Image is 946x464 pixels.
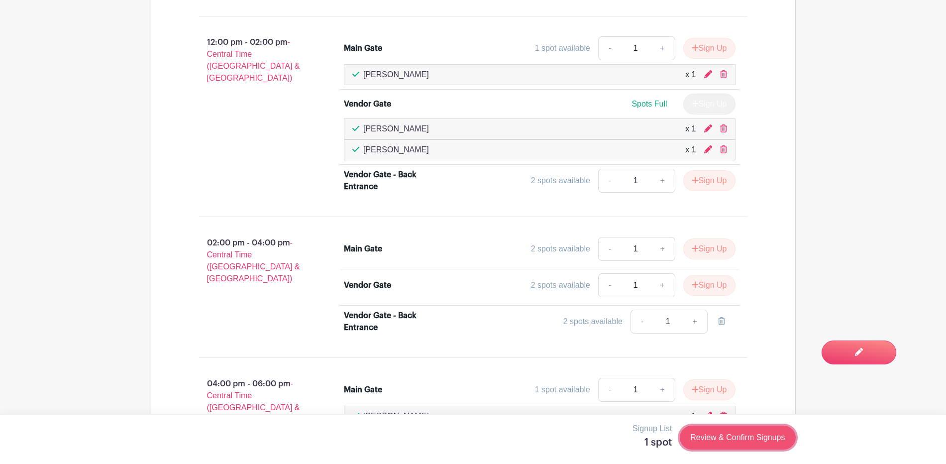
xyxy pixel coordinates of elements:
[598,169,621,193] a: -
[344,310,430,334] div: Vendor Gate - Back Entrance
[531,279,590,291] div: 2 spots available
[344,243,382,255] div: Main Gate
[631,100,667,108] span: Spots Full
[363,410,429,422] p: [PERSON_NAME]
[683,275,736,296] button: Sign Up
[531,175,590,187] div: 2 spots available
[344,384,382,396] div: Main Gate
[563,316,623,328] div: 2 spots available
[650,273,675,297] a: +
[650,237,675,261] a: +
[363,69,429,81] p: [PERSON_NAME]
[598,273,621,297] a: -
[183,32,328,88] p: 12:00 pm - 02:00 pm
[183,233,328,289] p: 02:00 pm - 04:00 pm
[535,384,590,396] div: 1 spot available
[631,310,653,334] a: -
[683,379,736,400] button: Sign Up
[632,423,672,435] p: Signup List
[650,36,675,60] a: +
[598,378,621,402] a: -
[680,426,795,450] a: Review & Confirm Signups
[344,98,391,110] div: Vendor Gate
[650,378,675,402] a: +
[632,437,672,449] h5: 1 spot
[535,42,590,54] div: 1 spot available
[598,36,621,60] a: -
[344,169,430,193] div: Vendor Gate - Back Entrance
[685,69,696,81] div: x 1
[598,237,621,261] a: -
[344,42,382,54] div: Main Gate
[183,374,328,430] p: 04:00 pm - 06:00 pm
[683,38,736,59] button: Sign Up
[363,144,429,156] p: [PERSON_NAME]
[683,170,736,191] button: Sign Up
[682,310,707,334] a: +
[685,123,696,135] div: x 1
[650,169,675,193] a: +
[685,144,696,156] div: x 1
[363,123,429,135] p: [PERSON_NAME]
[531,243,590,255] div: 2 spots available
[683,238,736,259] button: Sign Up
[685,410,696,422] div: x 1
[344,279,391,291] div: Vendor Gate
